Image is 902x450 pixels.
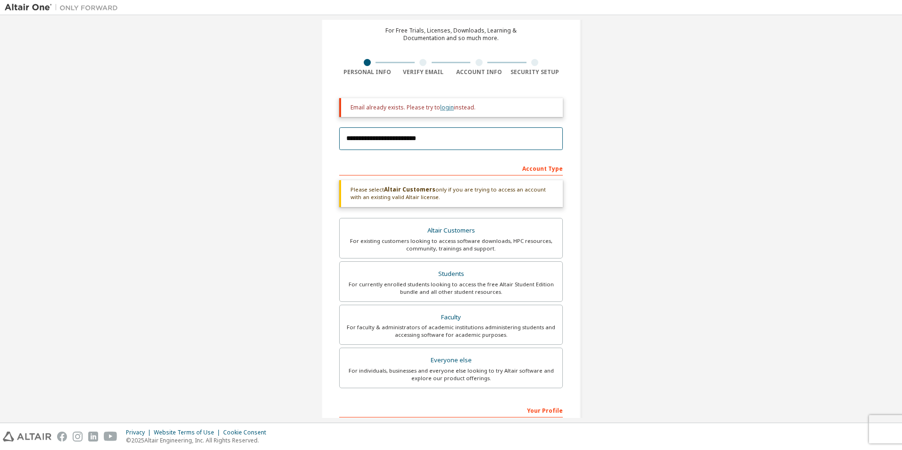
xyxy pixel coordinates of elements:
[345,367,557,382] div: For individuals, businesses and everyone else looking to try Altair software and explore our prod...
[5,3,123,12] img: Altair One
[339,180,563,207] div: Please select only if you are trying to access an account with an existing valid Altair license.
[104,432,117,442] img: youtube.svg
[345,311,557,324] div: Faculty
[339,402,563,417] div: Your Profile
[385,27,517,42] div: For Free Trials, Licenses, Downloads, Learning & Documentation and so much more.
[375,10,527,21] div: Create an Altair One Account
[395,68,451,76] div: Verify Email
[154,429,223,436] div: Website Terms of Use
[345,267,557,281] div: Students
[507,68,563,76] div: Security Setup
[384,185,435,193] b: Altair Customers
[126,429,154,436] div: Privacy
[345,281,557,296] div: For currently enrolled students looking to access the free Altair Student Edition bundle and all ...
[351,104,555,111] div: Email already exists. Please try to instead.
[345,354,557,367] div: Everyone else
[451,68,507,76] div: Account Info
[440,103,454,111] a: login
[126,436,272,444] p: © 2025 Altair Engineering, Inc. All Rights Reserved.
[57,432,67,442] img: facebook.svg
[345,324,557,339] div: For faculty & administrators of academic institutions administering students and accessing softwa...
[223,429,272,436] div: Cookie Consent
[345,224,557,237] div: Altair Customers
[88,432,98,442] img: linkedin.svg
[3,432,51,442] img: altair_logo.svg
[73,432,83,442] img: instagram.svg
[339,68,395,76] div: Personal Info
[345,237,557,252] div: For existing customers looking to access software downloads, HPC resources, community, trainings ...
[339,160,563,175] div: Account Type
